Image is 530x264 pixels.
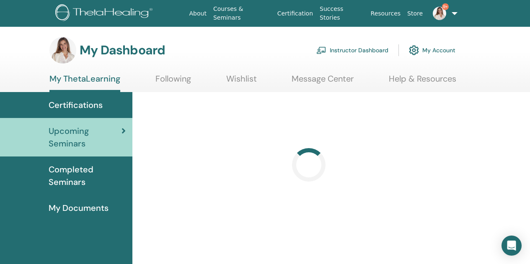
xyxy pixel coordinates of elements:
img: default.jpg [433,7,446,20]
a: Courses & Seminars [210,1,274,26]
a: Resources [367,6,404,21]
a: My ThetaLearning [49,74,120,92]
span: Upcoming Seminars [49,125,122,150]
a: Following [155,74,191,90]
a: Help & Resources [389,74,456,90]
span: My Documents [49,202,109,214]
a: Success Stories [316,1,367,26]
img: logo.png [55,4,155,23]
h3: My Dashboard [80,43,165,58]
a: About [186,6,210,21]
a: Instructor Dashboard [316,41,388,59]
span: Certifications [49,99,103,111]
a: Message Center [292,74,354,90]
a: Store [404,6,426,21]
img: cog.svg [409,43,419,57]
img: chalkboard-teacher.svg [316,46,326,54]
a: My Account [409,41,455,59]
span: 9+ [442,3,449,10]
div: Open Intercom Messenger [502,236,522,256]
span: Completed Seminars [49,163,126,188]
a: Wishlist [226,74,257,90]
img: default.jpg [49,37,76,64]
a: Certification [274,6,316,21]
